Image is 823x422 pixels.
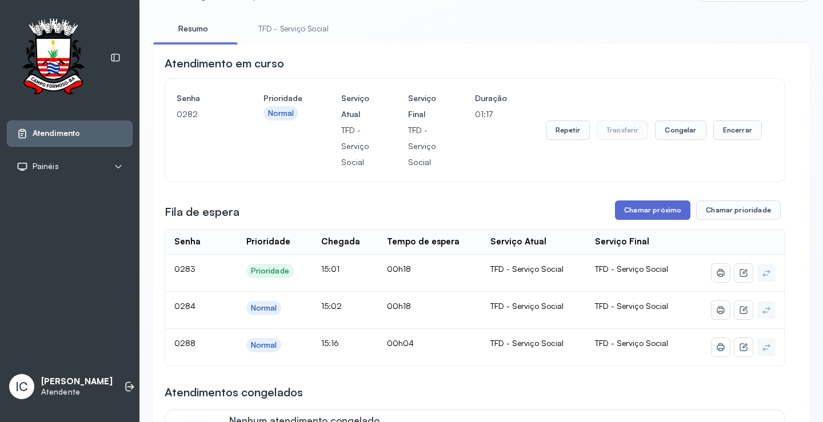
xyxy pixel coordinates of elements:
[17,128,123,139] a: Atendimento
[713,120,762,140] button: Encerrar
[597,120,649,140] button: Transferir
[174,338,195,348] span: 0288
[12,18,94,98] img: Logotipo do estabelecimento
[321,301,342,311] span: 15:02
[490,301,577,311] div: TFD - Serviço Social
[595,301,668,311] span: TFD - Serviço Social
[595,338,668,348] span: TFD - Serviço Social
[263,90,302,106] h4: Prioridade
[490,236,546,247] div: Serviço Atual
[165,204,239,220] h3: Fila de espera
[174,264,195,274] span: 0283
[247,19,340,38] a: TFD - Serviço Social
[408,122,436,170] p: TFD - Serviço Social
[341,90,369,122] h4: Serviço Atual
[321,338,339,348] span: 15:16
[655,120,706,140] button: Congelar
[490,338,577,348] div: TFD - Serviço Social
[595,236,649,247] div: Serviço Final
[615,200,690,220] button: Chamar próximo
[490,264,577,274] div: TFD - Serviço Social
[165,384,303,400] h3: Atendimentos congelados
[246,236,290,247] div: Prioridade
[321,264,339,274] span: 15:01
[177,90,225,106] h4: Senha
[268,108,294,118] div: Normal
[595,264,668,274] span: TFD - Serviço Social
[408,90,436,122] h4: Serviço Final
[165,55,284,71] h3: Atendimento em curso
[177,106,225,122] p: 0282
[41,376,113,387] p: [PERSON_NAME]
[33,162,59,171] span: Painéis
[321,236,360,247] div: Chegada
[153,19,233,38] a: Resumo
[251,266,289,276] div: Prioridade
[251,303,277,313] div: Normal
[174,236,201,247] div: Senha
[41,387,113,397] p: Atendente
[475,106,507,122] p: 01:17
[475,90,507,106] h4: Duração
[251,340,277,350] div: Normal
[387,301,411,311] span: 00h18
[387,338,414,348] span: 00h04
[341,122,369,170] p: TFD - Serviço Social
[696,200,781,220] button: Chamar prioridade
[387,236,460,247] div: Tempo de espera
[174,301,195,311] span: 0284
[387,264,411,274] span: 00h18
[546,120,590,140] button: Repetir
[33,128,80,138] span: Atendimento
